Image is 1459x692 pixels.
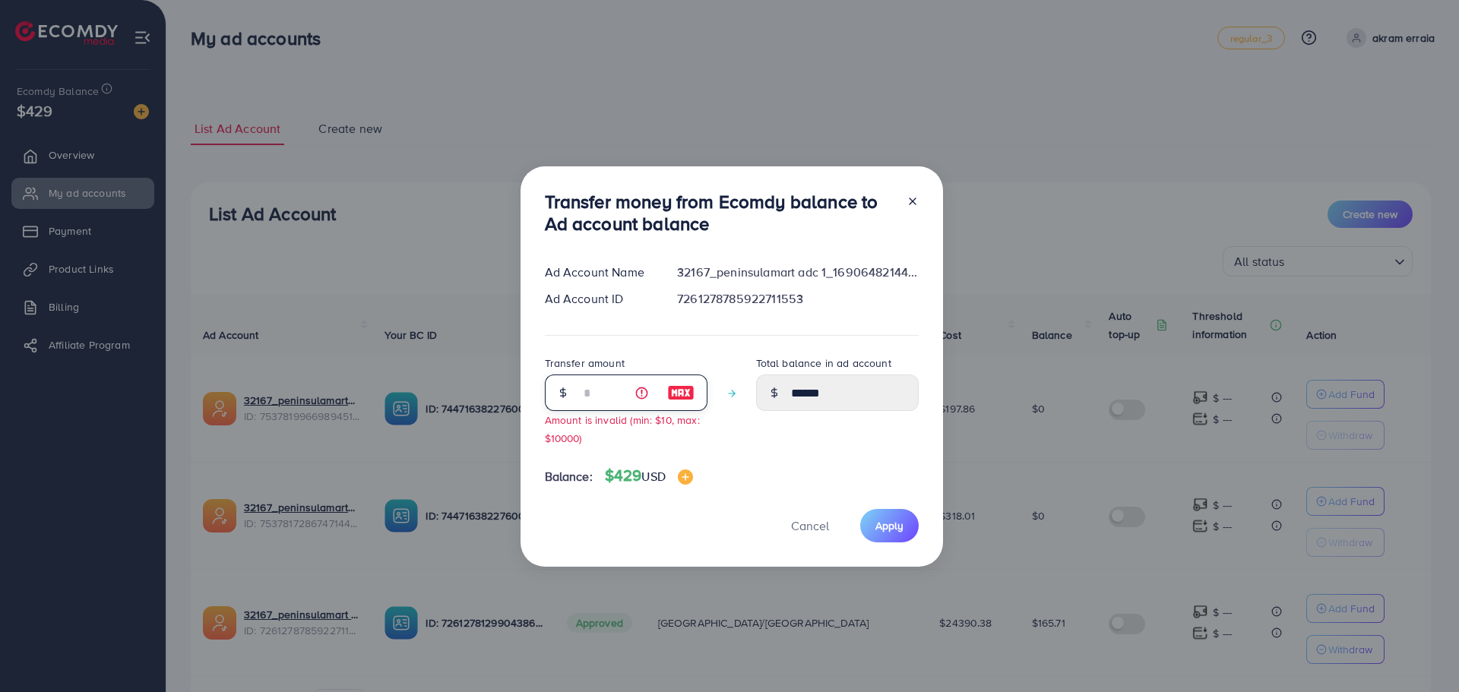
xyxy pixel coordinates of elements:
h4: $429 [605,466,693,485]
div: Ad Account ID [533,290,666,308]
div: Ad Account Name [533,264,666,281]
button: Apply [860,509,919,542]
small: Amount is invalid (min: $10, max: $10000) [545,412,700,444]
span: Apply [875,518,904,533]
h3: Transfer money from Ecomdy balance to Ad account balance [545,191,894,235]
div: 32167_peninsulamart adc 1_1690648214482 [665,264,930,281]
label: Total balance in ad account [756,355,891,371]
img: image [667,384,695,402]
span: USD [641,468,665,485]
button: Cancel [772,509,848,542]
span: Cancel [791,517,829,534]
div: 7261278785922711553 [665,290,930,308]
span: Balance: [545,468,593,485]
img: image [678,469,693,485]
label: Transfer amount [545,355,625,371]
iframe: Chat [1394,624,1448,681]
